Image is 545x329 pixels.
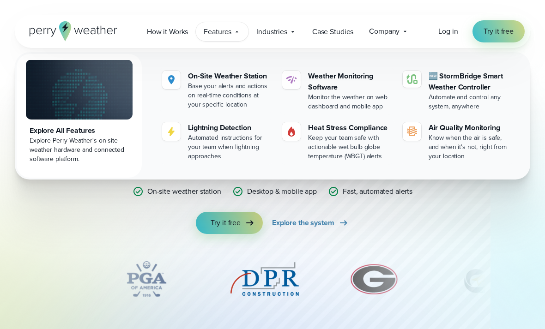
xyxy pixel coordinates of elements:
[166,74,177,85] img: Location.svg
[196,212,263,234] a: Try it free
[308,133,391,161] div: Keep your team safe with actionable wet bulb globe temperature (WBGT) alerts
[399,119,515,165] a: Air Quality Monitoring Know when the air is safe, and when it's not, right from your location
[472,20,525,42] a: Try it free
[256,26,287,37] span: Industries
[286,74,297,85] img: software-icon.svg
[429,122,512,133] div: Air Quality Monitoring
[399,67,515,115] a: 🆕 StormBridge Smart Weather Controller Automate and control any system, anywhere
[188,122,271,133] div: Lightning Detection
[188,82,271,109] div: Base your alerts and actions on real-time conditions at your specific location
[308,93,391,111] div: Monitor the weather on web dashboard and mobile app
[204,26,231,37] span: Features
[279,119,395,165] a: Heat Stress Compliance Keep your team safe with actionable wet bulb globe temperature (WBGT) alerts
[228,256,302,302] img: DPR-Construction.svg
[147,186,221,197] p: On-site weather station
[438,26,458,37] a: Log in
[30,136,129,164] div: Explore Perry Weather's on-site weather hardware and connected software platform.
[188,71,271,82] div: On-Site Weather Station
[109,256,183,302] div: 4 of 12
[308,71,391,93] div: Weather Monitoring Software
[109,256,183,302] img: PGA.svg
[346,256,403,302] img: University-of-Georgia.svg
[228,256,302,302] div: 5 of 12
[158,67,275,113] a: On-Site Weather Station Base your alerts and actions on real-time conditions at your specific loc...
[406,126,418,137] img: aqi-icon.svg
[343,186,412,197] p: Fast, automated alerts
[308,122,391,133] div: Heat Stress Compliance
[369,26,400,37] span: Company
[30,125,129,136] div: Explore All Features
[312,26,353,37] span: Case Studies
[272,217,334,228] span: Explore the system
[484,26,514,37] span: Try it free
[438,26,458,36] span: Log in
[59,256,486,307] div: slideshow
[247,186,317,197] p: Desktop & mobile app
[346,256,403,302] div: 6 of 12
[166,126,177,137] img: lightning-icon.svg
[279,67,395,115] a: Weather Monitoring Software Monitor the weather on web dashboard and mobile app
[286,126,297,137] img: Gas.svg
[406,74,418,84] img: stormbridge-icon-V6.svg
[211,217,241,228] span: Try it free
[429,133,512,161] div: Know when the air is safe, and when it's not, right from your location
[304,22,361,41] a: Case Studies
[147,26,188,37] span: How it Works
[429,93,512,111] div: Automate and control any system, anywhere
[17,54,142,178] a: Explore All Features Explore Perry Weather's on-site weather hardware and connected software plat...
[139,22,196,41] a: How it Works
[158,119,275,165] a: Lightning Detection Automated instructions for your team when lightning approaches
[188,133,271,161] div: Automated instructions for your team when lightning approaches
[429,71,512,93] div: 🆕 StormBridge Smart Weather Controller
[272,212,349,234] a: Explore the system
